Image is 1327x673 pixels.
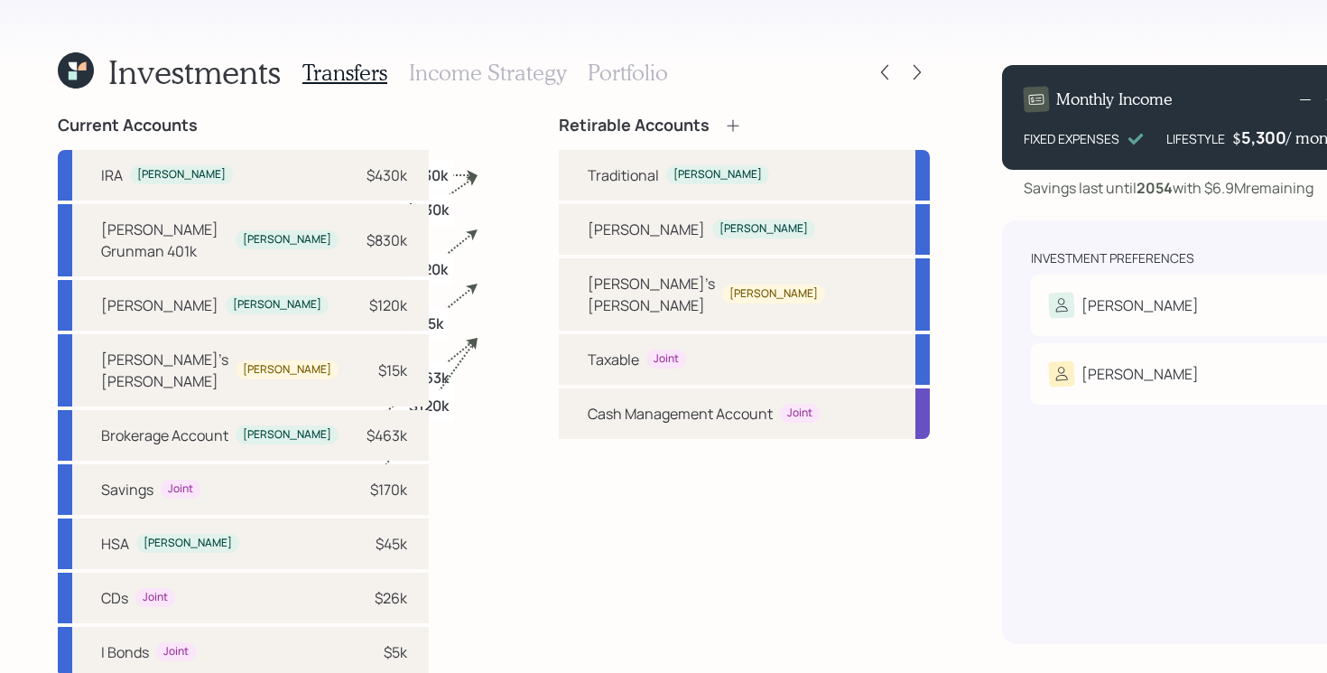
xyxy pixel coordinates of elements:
[101,479,153,500] div: Savings
[370,479,407,500] div: $170k
[1081,294,1199,316] div: [PERSON_NAME]
[101,219,228,262] div: [PERSON_NAME] Grunman 401k
[673,167,762,182] div: [PERSON_NAME]
[168,481,193,497] div: Joint
[367,164,407,186] div: $430k
[559,116,710,136] h4: Retirable Accounts
[243,232,331,248] div: [PERSON_NAME]
[588,273,715,316] div: [PERSON_NAME]'s [PERSON_NAME]
[163,644,189,659] div: Joint
[375,587,407,609] div: $26k
[588,349,639,370] div: Taxable
[144,536,232,551] div: [PERSON_NAME]
[1232,128,1241,148] h4: $
[787,406,812,421] div: Joint
[1241,126,1286,148] div: 5,300
[1166,129,1225,148] div: LIFESTYLE
[409,60,566,86] h3: Income Strategy
[1137,178,1173,198] b: 2054
[101,641,149,663] div: I Bonds
[1031,249,1194,267] div: Investment Preferences
[1024,129,1119,148] div: FIXED EXPENSES
[378,360,407,381] div: $15k
[143,590,168,605] div: Joint
[588,60,668,86] h3: Portfolio
[137,167,226,182] div: [PERSON_NAME]
[101,425,228,446] div: Brokerage Account
[654,351,679,367] div: Joint
[101,349,228,392] div: [PERSON_NAME]'s [PERSON_NAME]
[1056,89,1173,109] h4: Monthly Income
[367,229,407,251] div: $830k
[243,427,331,443] div: [PERSON_NAME]
[384,641,407,663] div: $5k
[588,219,705,240] div: [PERSON_NAME]
[367,425,407,446] div: $463k
[101,533,129,555] div: HSA
[729,286,818,302] div: [PERSON_NAME]
[58,116,198,136] h4: Current Accounts
[376,533,407,555] div: $45k
[233,297,321,313] div: [PERSON_NAME]
[243,362,331,378] div: [PERSON_NAME]
[108,52,281,91] h1: Investments
[588,164,659,186] div: Traditional
[1081,363,1199,385] div: [PERSON_NAME]
[302,60,387,86] h3: Transfers
[588,403,773,425] div: Cash Management Account
[1024,177,1313,199] div: Savings last until with $6.9M remaining
[719,221,808,237] div: [PERSON_NAME]
[101,294,218,316] div: [PERSON_NAME]
[101,587,128,609] div: CDs
[369,294,407,316] div: $120k
[101,164,123,186] div: IRA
